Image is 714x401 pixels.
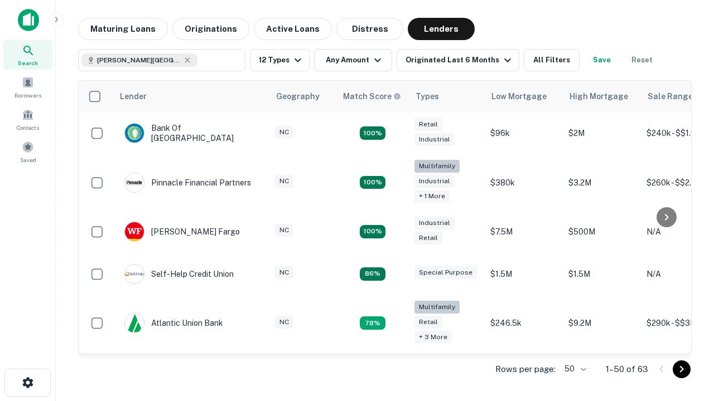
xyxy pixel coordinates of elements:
[485,112,563,154] td: $96k
[414,301,460,314] div: Multifamily
[524,49,580,71] button: All Filters
[97,55,181,65] span: [PERSON_NAME][GEOGRAPHIC_DATA], [GEOGRAPHIC_DATA]
[485,253,563,295] td: $1.5M
[414,118,442,131] div: Retail
[563,112,641,154] td: $2M
[124,264,234,284] div: Self-help Credit Union
[3,104,52,134] a: Contacts
[409,81,485,112] th: Types
[250,49,310,71] button: 12 Types
[563,295,641,351] td: $9.2M
[275,266,293,279] div: NC
[343,90,399,102] h6: Match Score
[15,91,41,100] span: Borrowers
[414,190,450,203] div: + 1 more
[408,18,475,40] button: Lenders
[563,154,641,211] td: $3.2M
[495,363,556,376] p: Rows per page:
[336,18,403,40] button: Distress
[343,90,401,102] div: Capitalize uses an advanced AI algorithm to match your search with the best lender. The match sco...
[360,176,385,189] div: Matching Properties: 23, hasApolloMatch: undefined
[18,58,38,67] span: Search
[606,363,648,376] p: 1–50 of 63
[17,123,39,132] span: Contacts
[414,160,460,173] div: Multifamily
[275,126,293,139] div: NC
[314,49,392,71] button: Any Amount
[485,81,563,112] th: Low Mortgage
[125,124,144,143] img: picture
[560,361,588,377] div: 50
[360,316,385,330] div: Matching Properties: 10, hasApolloMatch: undefined
[3,136,52,167] a: Saved
[563,253,641,295] td: $1.5M
[172,18,249,40] button: Originations
[406,53,514,67] div: Originated Last 6 Months
[360,126,385,140] div: Matching Properties: 15, hasApolloMatch: undefined
[254,18,332,40] button: Active Loans
[125,265,144,283] img: picture
[113,81,269,112] th: Lender
[360,267,385,281] div: Matching Properties: 11, hasApolloMatch: undefined
[269,81,336,112] th: Geography
[414,331,452,344] div: + 3 more
[414,175,455,188] div: Industrial
[125,222,144,241] img: picture
[491,90,547,103] div: Low Mortgage
[563,211,641,253] td: $500M
[673,360,691,378] button: Go to next page
[124,173,251,193] div: Pinnacle Financial Partners
[658,276,714,330] iframe: Chat Widget
[485,211,563,253] td: $7.5M
[648,90,693,103] div: Sale Range
[414,133,455,146] div: Industrial
[3,40,52,70] a: Search
[414,232,442,244] div: Retail
[124,222,240,242] div: [PERSON_NAME] Fargo
[120,90,147,103] div: Lender
[124,123,258,143] div: Bank Of [GEOGRAPHIC_DATA]
[584,49,620,71] button: Save your search to get updates of matches that match your search criteria.
[125,173,144,192] img: picture
[397,49,519,71] button: Originated Last 6 Months
[485,154,563,211] td: $380k
[336,81,409,112] th: Capitalize uses an advanced AI algorithm to match your search with the best lender. The match sco...
[414,316,442,329] div: Retail
[78,18,168,40] button: Maturing Loans
[20,155,36,164] span: Saved
[416,90,439,103] div: Types
[360,225,385,238] div: Matching Properties: 14, hasApolloMatch: undefined
[125,314,144,332] img: picture
[275,175,293,188] div: NC
[563,81,641,112] th: High Mortgage
[624,49,660,71] button: Reset
[275,316,293,329] div: NC
[276,90,320,103] div: Geography
[414,217,455,229] div: Industrial
[485,295,563,351] td: $246.5k
[18,9,39,31] img: capitalize-icon.png
[275,224,293,237] div: NC
[414,266,477,279] div: Special Purpose
[3,72,52,102] a: Borrowers
[124,313,223,333] div: Atlantic Union Bank
[570,90,628,103] div: High Mortgage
